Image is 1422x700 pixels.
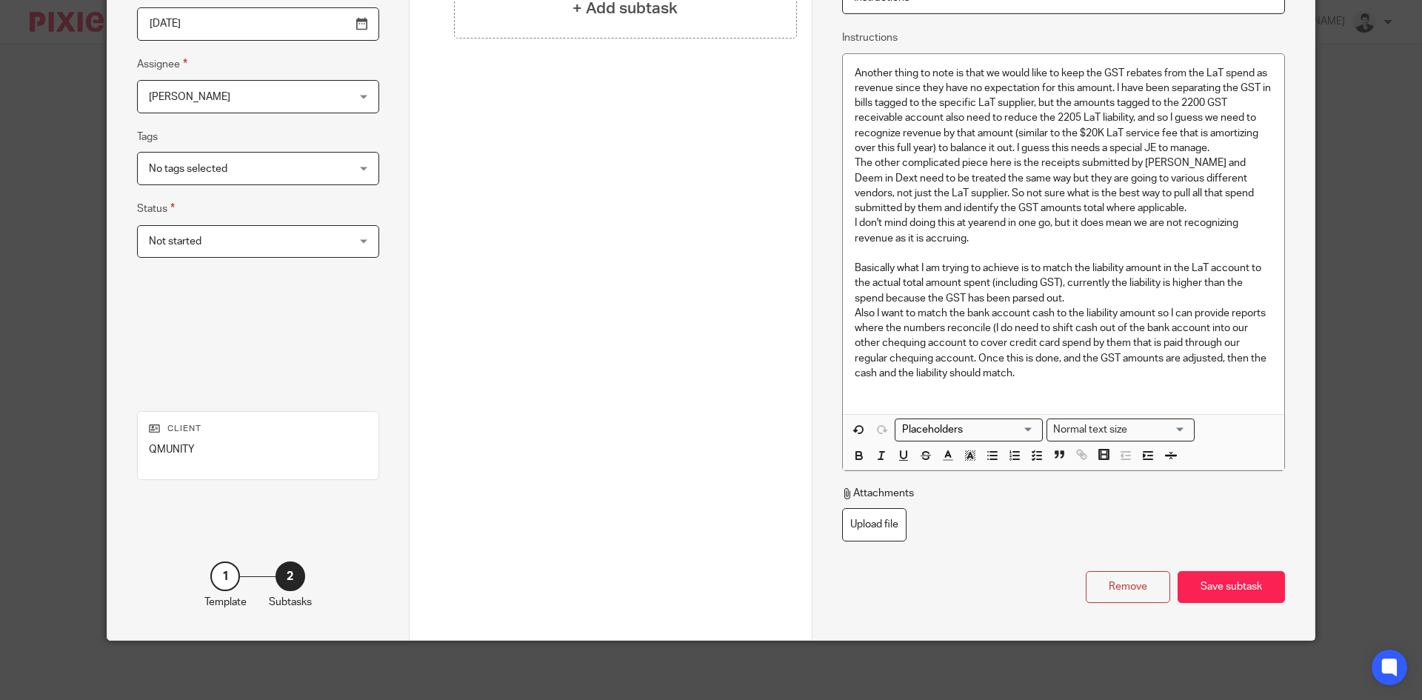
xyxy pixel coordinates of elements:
input: Pick a date [137,7,379,41]
div: Placeholders [895,419,1043,441]
p: The other complicated piece here is the receipts submitted by [PERSON_NAME] and Deem in Dext need... [855,156,1272,216]
label: Status [137,200,175,217]
p: I don't mind doing this at yearend in one go, but it does mean we are not recognizing revenue as ... [855,216,1272,246]
p: QMUNITY [149,442,367,457]
span: Not started [149,236,201,247]
div: Save subtask [1178,571,1285,603]
p: Basically what I am trying to achieve is to match the liability amount in the LaT account to the ... [855,261,1272,306]
label: Assignee [137,56,187,73]
div: Remove [1086,571,1170,603]
p: Also I want to match the bank account cash to the liability amount so I can provide reports where... [855,306,1272,381]
input: Search for option [1132,422,1186,438]
span: [PERSON_NAME] [149,92,230,102]
div: Search for option [895,419,1043,441]
label: Upload file [842,508,907,541]
label: Tags [137,130,158,144]
div: 1 [210,561,240,591]
span: Normal text size [1050,422,1131,438]
p: Template [204,595,247,610]
p: Another thing to note is that we would like to keep the GST rebates from the LaT spend as revenue... [855,66,1272,156]
input: Search for option [897,422,1034,438]
p: Attachments [842,486,914,501]
div: Search for option [1047,419,1195,441]
label: Instructions [842,30,898,45]
div: Text styles [1047,419,1195,441]
p: Client [149,423,367,435]
span: No tags selected [149,164,227,174]
div: 2 [276,561,305,591]
p: Subtasks [269,595,312,610]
